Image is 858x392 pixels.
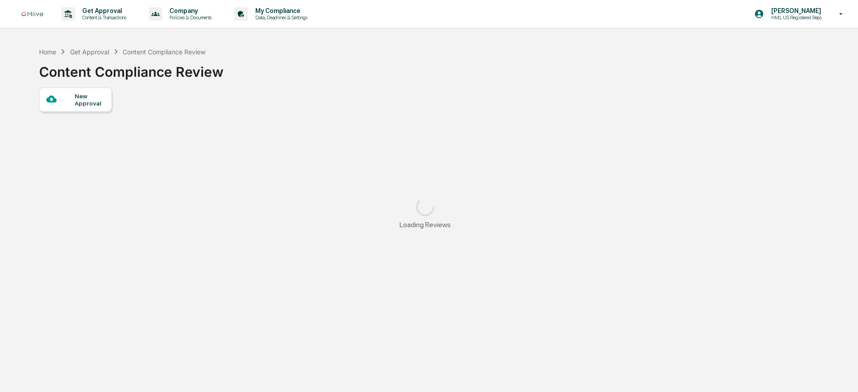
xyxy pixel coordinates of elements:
[123,48,205,56] div: Content Compliance Review
[75,7,131,14] p: Get Approval
[764,14,826,21] p: HML US Registered Reps
[39,48,56,56] div: Home
[248,7,312,14] p: My Compliance
[764,7,826,14] p: [PERSON_NAME]
[70,48,109,56] div: Get Approval
[162,7,216,14] p: Company
[22,12,43,17] img: logo
[39,57,223,80] div: Content Compliance Review
[75,92,105,107] div: New Approval
[162,14,216,21] p: Policies & Documents
[75,14,131,21] p: Content & Transactions
[400,220,451,229] div: Loading Reviews
[248,14,312,21] p: Data, Deadlines & Settings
